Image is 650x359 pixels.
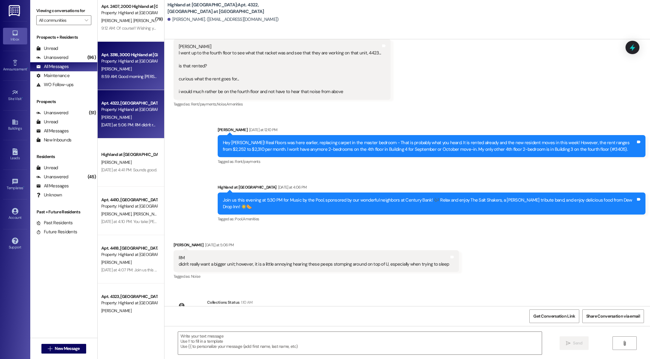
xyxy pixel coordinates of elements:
[101,219,206,224] div: [DATE] at 4:10 PM: You take [PERSON_NAME] home with you
[101,58,157,64] div: Property: Highland at [GEOGRAPHIC_DATA]
[101,122,390,128] div: [DATE] at 5:06 PM: RM didn't really want a bigger unit; however, it is a little annoying hearing ...
[101,315,539,321] div: [DATE] at 4:07 PM: Join us this evening at 5:30 PM for Music by the Pool, sponsored by our wonder...
[235,216,243,222] span: Pool ,
[101,66,132,72] span: [PERSON_NAME]
[101,245,157,251] div: Apt. 4418, [GEOGRAPHIC_DATA] at [GEOGRAPHIC_DATA]
[36,137,71,143] div: New Inbounds
[101,293,157,300] div: Apt. 4323, [GEOGRAPHIC_DATA] at [GEOGRAPHIC_DATA]
[36,119,58,125] div: Unread
[218,184,645,192] div: Highland at [GEOGRAPHIC_DATA]
[101,308,132,313] span: [PERSON_NAME]
[36,54,68,61] div: Unanswered
[218,127,645,135] div: [PERSON_NAME]
[3,117,27,133] a: Buildings
[36,6,91,15] label: Viewing conversations for
[179,255,449,268] div: RM didn't really want a bigger unit; however, it is a little annoying hearing these peeps stompin...
[30,99,97,105] div: Prospects
[36,73,70,79] div: Maintenance
[243,216,259,222] span: Amenities
[223,140,636,153] div: Hey [PERSON_NAME]! Real Floors was here earlier, replacing carpet in the master bedroom - That is...
[223,197,636,210] div: Join us this evening at 5:30 PM for Music by the Pool, sponsored by our wonderful neighbors at Ce...
[622,341,627,346] i: 
[86,53,97,62] div: (96)
[30,209,97,215] div: Past + Future Residents
[133,18,163,23] span: [PERSON_NAME]
[218,215,645,223] div: Tagged as:
[191,274,200,279] span: Noise
[133,211,163,217] span: [PERSON_NAME]
[248,127,277,133] div: [DATE] at 12:10 PM
[101,10,157,16] div: Property: Highland at [GEOGRAPHIC_DATA]
[86,172,97,182] div: (45)
[586,313,640,319] span: Share Conversation via email
[235,159,260,164] span: Rent/payments
[85,18,88,23] i: 
[36,110,68,116] div: Unanswered
[3,236,27,252] a: Support
[101,260,132,265] span: [PERSON_NAME]
[218,157,645,166] div: Tagged as:
[533,313,575,319] span: Get Conversation Link
[174,272,459,281] div: Tagged as:
[36,45,58,52] div: Unread
[3,87,27,104] a: Site Visit •
[101,267,539,273] div: [DATE] at 4:07 PM: Join us this evening at 5:30 PM for Music by the Pool, sponsored by our wonder...
[36,174,68,180] div: Unanswered
[226,102,243,107] span: Amenities
[167,2,288,15] b: Highland at [GEOGRAPHIC_DATA]: Apt. 4322, [GEOGRAPHIC_DATA] at [GEOGRAPHIC_DATA]
[36,128,69,134] div: All Messages
[39,15,82,25] input: All communities
[101,100,157,106] div: Apt. 4322, [GEOGRAPHIC_DATA] at [GEOGRAPHIC_DATA]
[179,44,381,95] div: [PERSON_NAME] I went up to the fourth floor to see what that racket was and see that they are wor...
[22,96,23,100] span: •
[36,192,62,198] div: Unknown
[207,299,239,306] div: Collections Status
[3,206,27,222] a: Account
[101,160,132,165] span: [PERSON_NAME]
[3,147,27,163] a: Leads
[27,66,28,70] span: •
[101,3,157,10] div: Apt. 2407, 2000 Highland at [GEOGRAPHIC_DATA]
[101,203,157,209] div: Property: Highland at [GEOGRAPHIC_DATA]
[203,242,234,248] div: [DATE] at 5:06 PM
[3,176,27,193] a: Templates •
[573,340,582,346] span: Send
[101,211,133,217] span: [PERSON_NAME]
[36,183,69,189] div: All Messages
[30,34,97,40] div: Prospects + Residents
[560,336,589,350] button: Send
[3,28,27,44] a: Inbox
[23,185,24,189] span: •
[36,82,73,88] div: WO Follow-ups
[41,344,86,354] button: New Message
[9,5,21,16] img: ResiDesk Logo
[101,52,157,58] div: Apt. 3316, 3000 Highland at [GEOGRAPHIC_DATA]
[101,25,316,31] div: 9:12 AM: Of course!! Wishing you, [PERSON_NAME] and [PERSON_NAME] all the best with your next cha...
[36,165,58,171] div: Unread
[277,184,307,190] div: [DATE] at 4:06 PM
[36,229,77,235] div: Future Residents
[48,346,52,351] i: 
[529,309,579,323] button: Get Conversation Link
[101,115,132,120] span: [PERSON_NAME]
[36,220,73,226] div: Past Residents
[101,151,157,158] div: Highland at [GEOGRAPHIC_DATA]
[566,341,570,346] i: 
[30,154,97,160] div: Residents
[167,16,279,23] div: [PERSON_NAME]. ([EMAIL_ADDRESS][DOMAIN_NAME])
[217,102,226,107] span: Noise ,
[101,251,157,258] div: Property: Highland at [GEOGRAPHIC_DATA]
[191,102,217,107] span: Rent/payments ,
[101,74,273,79] div: 8:59 AM: Good morning [PERSON_NAME]! I have updated the work order to skip the air freshener.
[87,108,97,118] div: (51)
[174,100,391,108] div: Tagged as:
[101,18,133,23] span: [PERSON_NAME]
[101,197,157,203] div: Apt. 4410, [GEOGRAPHIC_DATA] at [GEOGRAPHIC_DATA]
[101,167,157,173] div: [DATE] at 4:41 PM: Sounds good.
[582,309,644,323] button: Share Conversation via email
[174,242,459,250] div: [PERSON_NAME]
[101,300,157,306] div: Property: Highland at [GEOGRAPHIC_DATA]
[101,106,157,113] div: Property: Highland at [GEOGRAPHIC_DATA]
[55,345,80,352] span: New Message
[239,299,252,306] div: 1:10 AM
